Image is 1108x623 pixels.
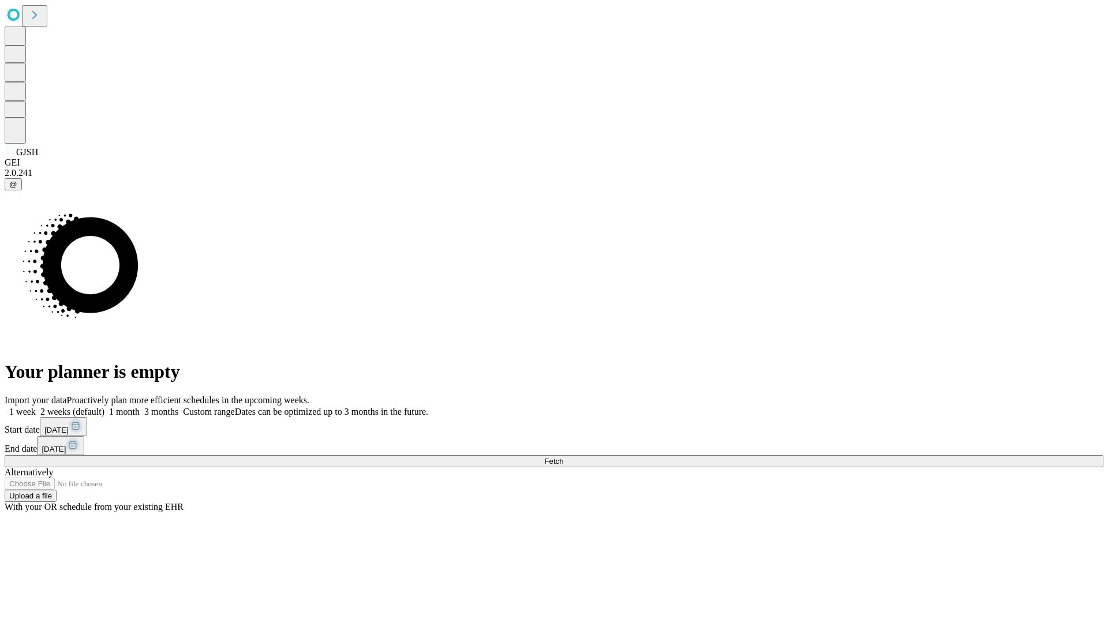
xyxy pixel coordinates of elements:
span: Alternatively [5,467,53,477]
span: Custom range [183,407,234,416]
button: Upload a file [5,490,57,502]
span: With your OR schedule from your existing EHR [5,502,184,512]
div: 2.0.241 [5,168,1103,178]
div: GEI [5,157,1103,168]
span: 3 months [144,407,178,416]
button: [DATE] [40,417,87,436]
span: [DATE] [44,426,69,434]
button: [DATE] [37,436,84,455]
span: Dates can be optimized up to 3 months in the future. [235,407,428,416]
span: Fetch [544,457,563,466]
span: 2 weeks (default) [40,407,104,416]
button: Fetch [5,455,1103,467]
span: 1 week [9,407,36,416]
span: Proactively plan more efficient schedules in the upcoming weeks. [67,395,309,405]
span: @ [9,180,17,189]
button: @ [5,178,22,190]
span: GJSH [16,147,38,157]
div: End date [5,436,1103,455]
div: Start date [5,417,1103,436]
h1: Your planner is empty [5,361,1103,382]
span: [DATE] [42,445,66,453]
span: Import your data [5,395,67,405]
span: 1 month [109,407,140,416]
